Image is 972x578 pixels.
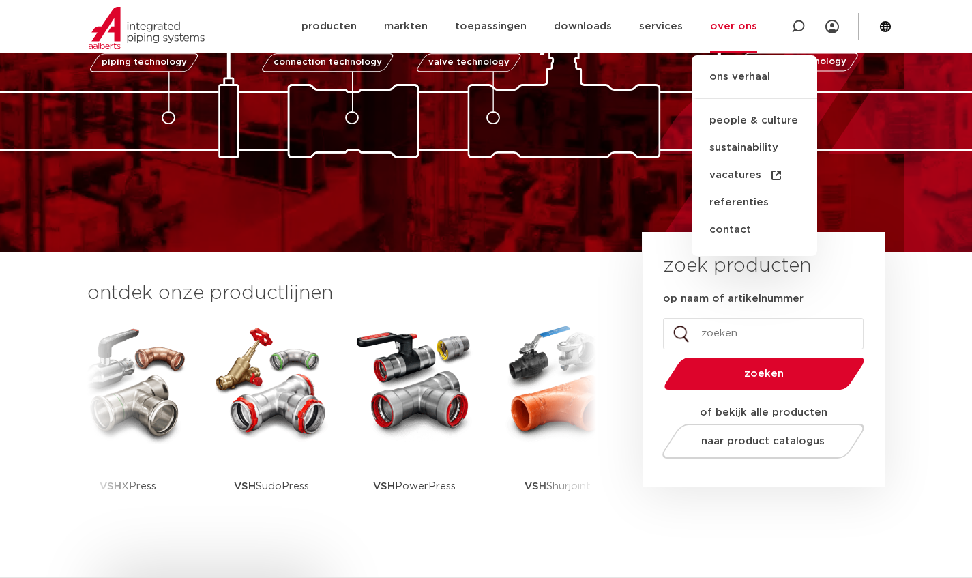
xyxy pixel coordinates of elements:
[692,189,817,216] a: referenties
[692,69,817,99] a: ons verhaal
[497,321,619,529] a: VSHShurjoint
[658,424,868,459] a: naar product catalogus
[692,134,817,162] a: sustainability
[701,436,825,446] span: naar product catalogus
[692,107,817,134] a: people & culture
[428,58,510,67] span: valve technology
[210,321,333,529] a: VSHSudoPress
[658,356,870,391] button: zoeken
[373,444,456,529] p: PowerPress
[100,444,156,529] p: XPress
[525,481,546,491] strong: VSH
[87,280,596,307] h3: ontdek onze productlijnen
[273,58,381,67] span: connection technology
[353,321,476,529] a: VSHPowerPress
[692,216,817,244] a: contact
[663,318,864,349] input: zoeken
[663,292,804,306] label: op naam of artikelnummer
[700,407,827,418] strong: of bekijk alle producten
[102,58,187,67] span: piping technology
[234,481,256,491] strong: VSH
[699,369,829,379] span: zoeken
[234,444,309,529] p: SudoPress
[67,321,190,529] a: VSHXPress
[373,481,395,491] strong: VSH
[525,444,591,529] p: Shurjoint
[692,162,817,189] a: vacatures
[746,58,846,67] span: fastening technology
[663,252,811,280] h3: zoek producten
[100,481,121,491] strong: VSH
